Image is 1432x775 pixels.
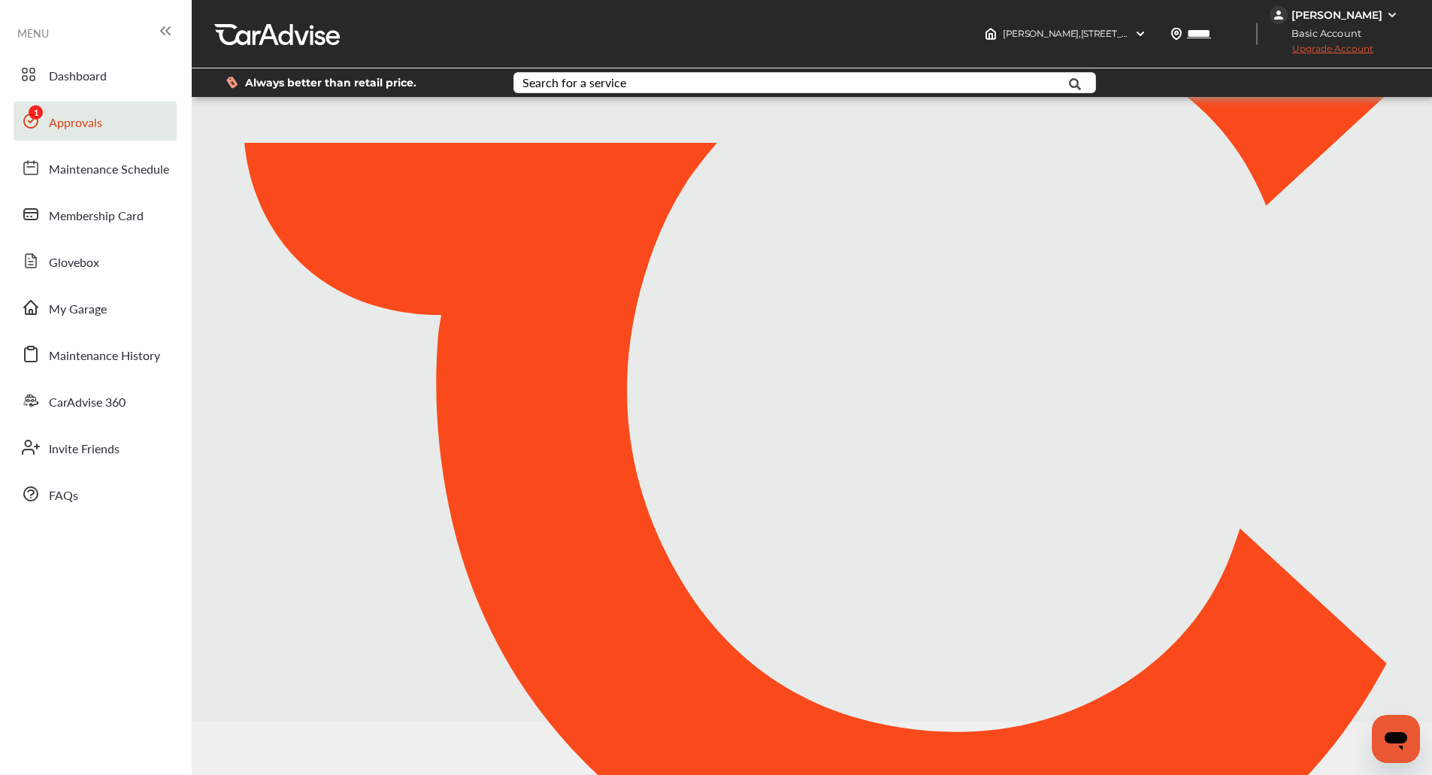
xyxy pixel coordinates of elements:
[14,195,177,234] a: Membership Card
[764,356,837,419] img: CA_CheckIcon.cf4f08d4.svg
[1270,6,1288,24] img: jVpblrzwTbfkPYzPPzSLxeg0AAAAASUVORK5CYII=
[14,55,177,94] a: Dashboard
[1372,715,1420,763] iframe: Button to launch messaging window
[522,77,626,89] div: Search for a service
[14,148,177,187] a: Maintenance Schedule
[49,393,126,413] span: CarAdvise 360
[14,288,177,327] a: My Garage
[1256,23,1258,45] img: header-divider.bc55588e.svg
[14,241,177,280] a: Glovebox
[14,335,177,374] a: Maintenance History
[1134,28,1146,40] img: header-down-arrow.9dd2ce7d.svg
[1386,9,1398,21] img: WGsFRI8htEPBVLJbROoPRyZpYNWhNONpIPPETTm6eUC0GeLEiAAAAAElFTkSuQmCC
[1003,28,1305,39] span: [PERSON_NAME] , [STREET_ADDRESS] [GEOGRAPHIC_DATA] , NY 11729
[49,114,102,133] span: Approvals
[14,381,177,420] a: CarAdvise 360
[985,28,997,40] img: header-home-logo.8d720a4f.svg
[49,440,120,459] span: Invite Friends
[245,77,416,88] span: Always better than retail price.
[49,486,78,506] span: FAQs
[17,27,49,39] span: MENU
[49,347,160,366] span: Maintenance History
[49,253,99,273] span: Glovebox
[49,160,169,180] span: Maintenance Schedule
[14,101,177,141] a: Approvals
[49,207,144,226] span: Membership Card
[14,474,177,513] a: FAQs
[1291,8,1382,22] div: [PERSON_NAME]
[1170,28,1182,40] img: location_vector.a44bc228.svg
[226,76,238,89] img: dollor_label_vector.a70140d1.svg
[49,67,107,86] span: Dashboard
[14,428,177,467] a: Invite Friends
[1270,43,1373,62] span: Upgrade Account
[49,300,107,319] span: My Garage
[1271,26,1373,41] span: Basic Account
